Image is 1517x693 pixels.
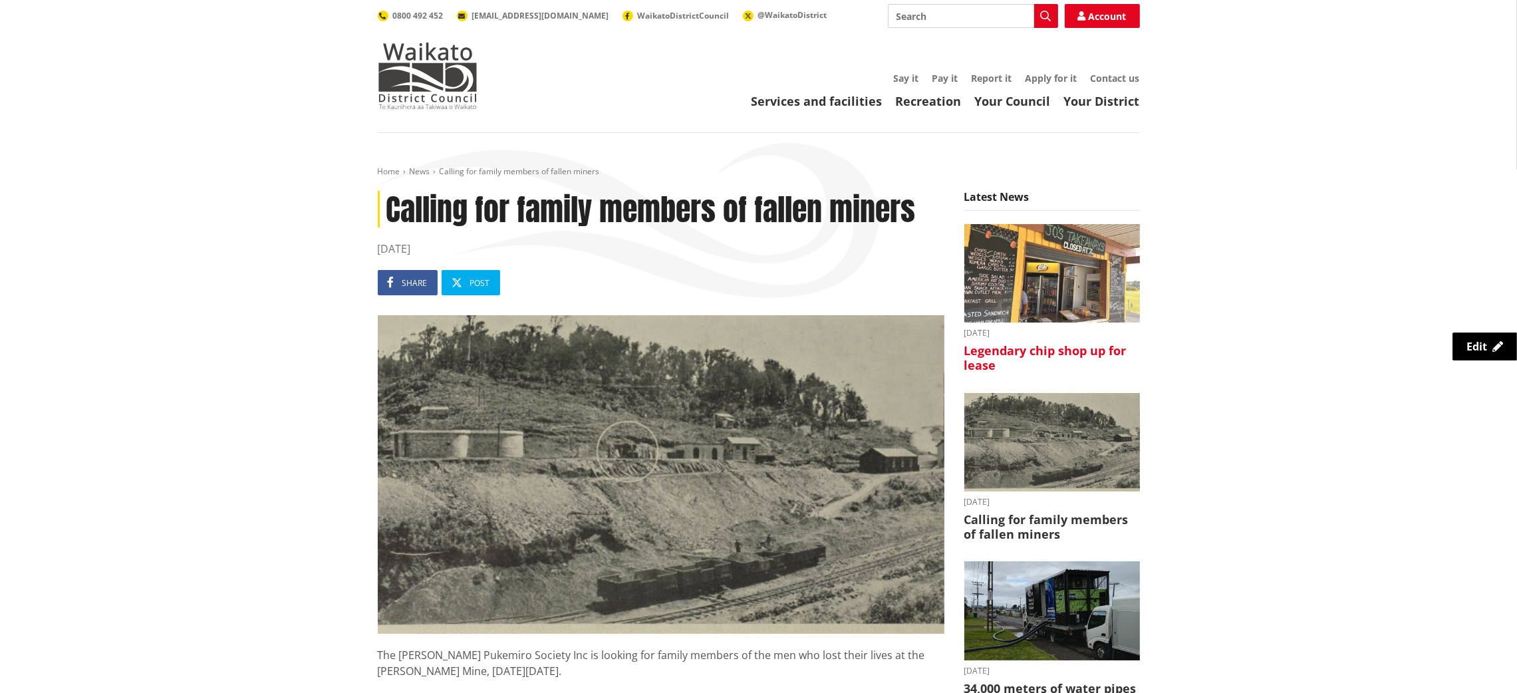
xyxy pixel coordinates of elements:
[964,191,1140,211] h5: Latest News
[1091,72,1140,84] a: Contact us
[622,10,730,21] a: WaikatoDistrictCouncil
[402,277,428,289] span: Share
[896,93,962,109] a: Recreation
[378,241,944,257] time: [DATE]
[964,329,1140,337] time: [DATE]
[378,191,944,227] h1: Calling for family members of fallen miners
[932,72,958,84] a: Pay it
[972,72,1012,84] a: Report it
[964,498,1140,506] time: [DATE]
[638,10,730,21] span: WaikatoDistrictCouncil
[1456,637,1504,685] iframe: Messenger Launcher
[964,224,1140,373] a: Outdoor takeaway stand with chalkboard menus listing various foods, like burgers and chips. A fri...
[378,43,478,109] img: Waikato District Council - Te Kaunihera aa Takiwaa o Waikato
[440,166,600,177] span: Calling for family members of fallen miners
[1065,4,1140,28] a: Account
[378,10,444,21] a: 0800 492 452
[1452,333,1517,360] a: Edit
[1026,72,1077,84] a: Apply for it
[964,667,1140,675] time: [DATE]
[1064,93,1140,109] a: Your District
[964,224,1140,323] img: Jo's takeaways, Papahua Reserve, Raglan
[442,270,500,295] a: Post
[470,277,490,289] span: Post
[752,93,883,109] a: Services and facilities
[1466,339,1487,354] span: Edit
[378,166,1140,178] nav: breadcrumb
[758,9,827,21] span: @WaikatoDistrict
[743,9,827,21] a: @WaikatoDistrict
[378,315,944,634] img: Glen Afton Mine 1939
[393,10,444,21] span: 0800 492 452
[410,166,430,177] a: News
[964,513,1140,541] h3: Calling for family members of fallen miners
[457,10,609,21] a: [EMAIL_ADDRESS][DOMAIN_NAME]
[888,4,1058,28] input: Search input
[964,344,1140,372] h3: Legendary chip shop up for lease
[964,393,1140,542] a: A black-and-white historic photograph shows a hillside with trees, small buildings, and cylindric...
[378,270,438,295] a: Share
[964,561,1140,660] img: NO-DES unit flushing water pipes in Huntly
[975,93,1051,109] a: Your Council
[378,647,944,679] p: The [PERSON_NAME] Pukemiro Society Inc is looking for family members of the men who lost their li...
[964,393,1140,492] img: Glen Afton Mine 1939
[894,72,919,84] a: Say it
[472,10,609,21] span: [EMAIL_ADDRESS][DOMAIN_NAME]
[378,166,400,177] a: Home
